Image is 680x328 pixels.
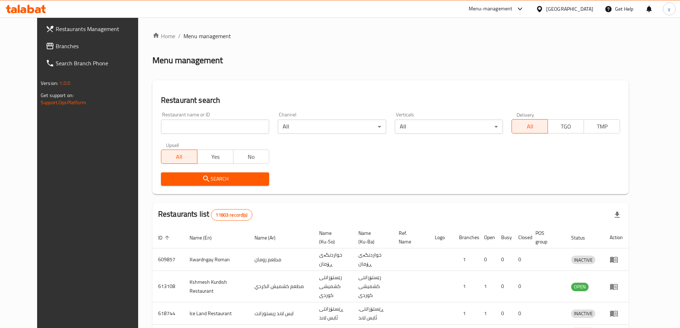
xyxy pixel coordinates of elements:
[571,233,594,242] span: Status
[249,248,313,271] td: مطعم رومان
[200,152,231,162] span: Yes
[161,150,197,164] button: All
[40,55,151,72] a: Search Branch Phone
[184,302,249,325] td: Ice Land Restaurant
[152,248,184,271] td: 609857
[161,120,270,134] input: Search for restaurant name or ID..
[152,271,184,302] td: 613108
[161,172,270,186] button: Search
[395,120,503,134] div: All
[478,271,495,302] td: 1
[313,248,353,271] td: خواردنگەی ڕۆمان
[249,302,313,325] td: ايس لاند ريستورانت
[535,229,557,246] span: POS group
[197,150,233,164] button: Yes
[399,229,421,246] span: Ref. Name
[478,227,495,248] th: Open
[152,32,629,40] nav: breadcrumb
[609,206,626,223] div: Export file
[41,91,74,100] span: Get support on:
[469,5,513,13] div: Menu-management
[164,152,195,162] span: All
[495,227,513,248] th: Busy
[478,302,495,325] td: 1
[571,309,595,318] span: INACTIVE
[59,79,70,88] span: 1.0.0
[211,212,252,218] span: 11803 record(s)
[513,227,530,248] th: Closed
[353,248,393,271] td: خواردنگەی ڕۆمان
[178,32,181,40] li: /
[584,119,620,133] button: TMP
[319,229,344,246] span: Name (Ku-So)
[313,302,353,325] td: ڕێستۆرانتی ئایس لاند
[429,227,453,248] th: Logo
[41,79,58,88] span: Version:
[513,302,530,325] td: 0
[56,25,145,33] span: Restaurants Management
[610,255,623,264] div: Menu
[233,150,270,164] button: No
[152,302,184,325] td: 618744
[184,271,249,302] td: Kshmesh Kurdish Restaurant
[587,121,617,132] span: TMP
[313,271,353,302] td: رێستۆرانتی کشمیشى كوردى
[161,95,620,106] h2: Restaurant search
[513,248,530,271] td: 0
[515,121,545,132] span: All
[551,121,581,132] span: TGO
[166,142,179,147] label: Upsell
[40,37,151,55] a: Branches
[453,302,478,325] td: 1
[571,283,589,291] span: OPEN
[152,32,175,40] a: Home
[453,248,478,271] td: 1
[453,227,478,248] th: Branches
[548,119,584,133] button: TGO
[353,302,393,325] td: .ڕێستۆرانتی ئایس لاند
[158,209,252,221] h2: Restaurants list
[604,227,629,248] th: Action
[167,175,264,183] span: Search
[453,271,478,302] td: 1
[278,120,386,134] div: All
[158,233,172,242] span: ID
[546,5,593,13] div: [GEOGRAPHIC_DATA]
[495,271,513,302] td: 0
[255,233,285,242] span: Name (Ar)
[211,209,252,221] div: Total records count
[571,256,595,264] span: INACTIVE
[353,271,393,302] td: رێستۆرانتی کشمیشى كوردى
[40,20,151,37] a: Restaurants Management
[478,248,495,271] td: 0
[183,32,231,40] span: Menu management
[517,112,534,117] label: Delivery
[236,152,267,162] span: No
[249,271,313,302] td: مطعم كشميش الكردي
[513,271,530,302] td: 0
[358,229,384,246] span: Name (Ku-Ba)
[512,119,548,133] button: All
[184,248,249,271] td: Xwardngay Roman
[668,5,670,13] span: y
[152,55,223,66] h2: Menu management
[41,98,86,107] a: Support.OpsPlatform
[495,248,513,271] td: 0
[495,302,513,325] td: 0
[56,59,145,67] span: Search Branch Phone
[56,42,145,50] span: Branches
[190,233,221,242] span: Name (En)
[610,309,623,318] div: Menu
[610,282,623,291] div: Menu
